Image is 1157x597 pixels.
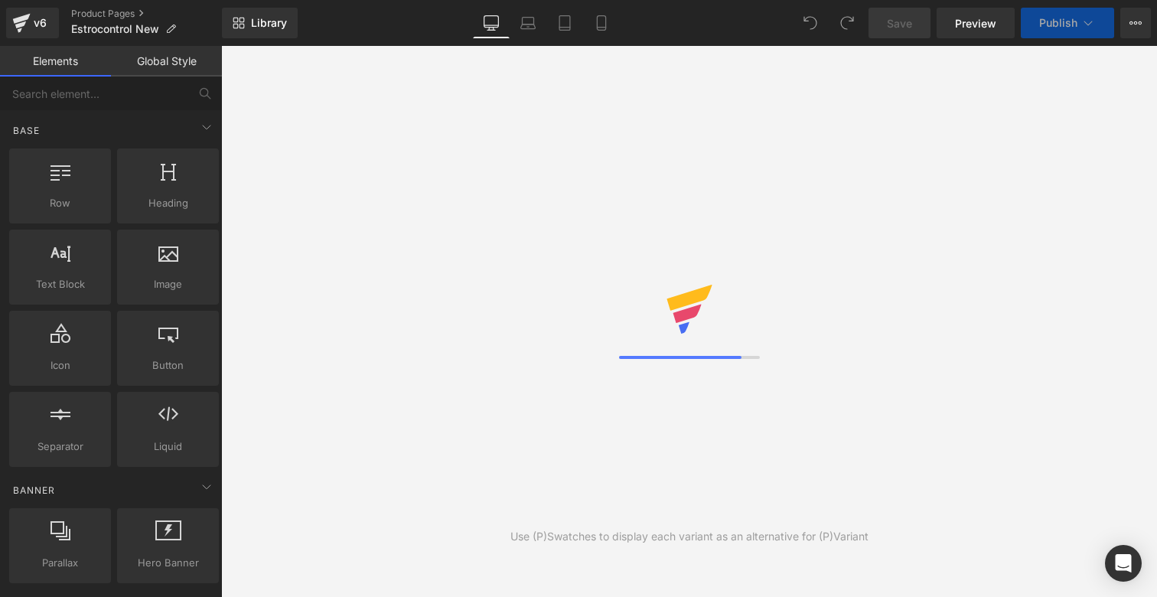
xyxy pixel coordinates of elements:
span: Text Block [14,276,106,292]
span: Icon [14,357,106,374]
a: Product Pages [71,8,222,20]
span: Hero Banner [122,555,214,571]
div: Use (P)Swatches to display each variant as an alternative for (P)Variant [510,528,869,545]
button: More [1120,8,1151,38]
a: Laptop [510,8,546,38]
a: New Library [222,8,298,38]
a: Tablet [546,8,583,38]
span: Parallax [14,555,106,571]
a: Desktop [473,8,510,38]
span: Separator [14,439,106,455]
span: Banner [11,483,57,497]
span: Heading [122,195,214,211]
button: Undo [795,8,826,38]
span: Library [251,16,287,30]
span: Preview [955,15,996,31]
span: Save [887,15,912,31]
span: Image [122,276,214,292]
button: Publish [1021,8,1114,38]
span: Liquid [122,439,214,455]
div: v6 [31,13,50,33]
a: v6 [6,8,59,38]
button: Redo [832,8,862,38]
a: Mobile [583,8,620,38]
span: Estrocontrol New [71,23,159,35]
span: Publish [1039,17,1077,29]
div: Open Intercom Messenger [1105,545,1142,582]
span: Base [11,123,41,138]
a: Global Style [111,46,222,77]
a: Preview [937,8,1015,38]
span: Row [14,195,106,211]
span: Button [122,357,214,374]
